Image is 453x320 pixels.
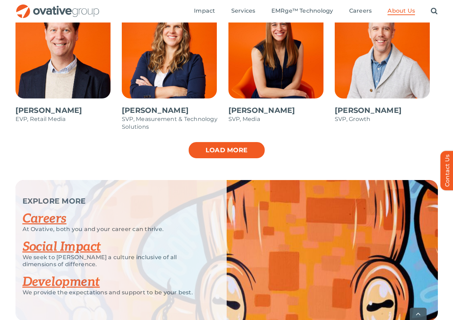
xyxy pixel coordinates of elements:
p: EXPLORE MORE [23,198,209,205]
a: About Us [388,7,415,15]
span: EMRge™ Technology [271,7,333,14]
a: Careers [349,7,372,15]
a: OG_Full_horizontal_RGB [15,4,100,10]
span: Careers [349,7,372,14]
span: Services [231,7,256,14]
a: Careers [23,211,67,226]
p: We seek to [PERSON_NAME] a culture inclusive of all dimensions of difference. [23,254,209,268]
a: Search [431,7,438,15]
a: Development [23,274,100,290]
p: At Ovative, both you and your career can thrive. [23,226,209,233]
a: Impact [194,7,215,15]
a: EMRge™ Technology [271,7,333,15]
a: Social Impact [23,239,101,255]
span: About Us [388,7,415,14]
span: Impact [194,7,215,14]
a: Services [231,7,256,15]
p: We provide the expectations and support to be your best. [23,289,209,296]
a: Load more [188,141,265,159]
